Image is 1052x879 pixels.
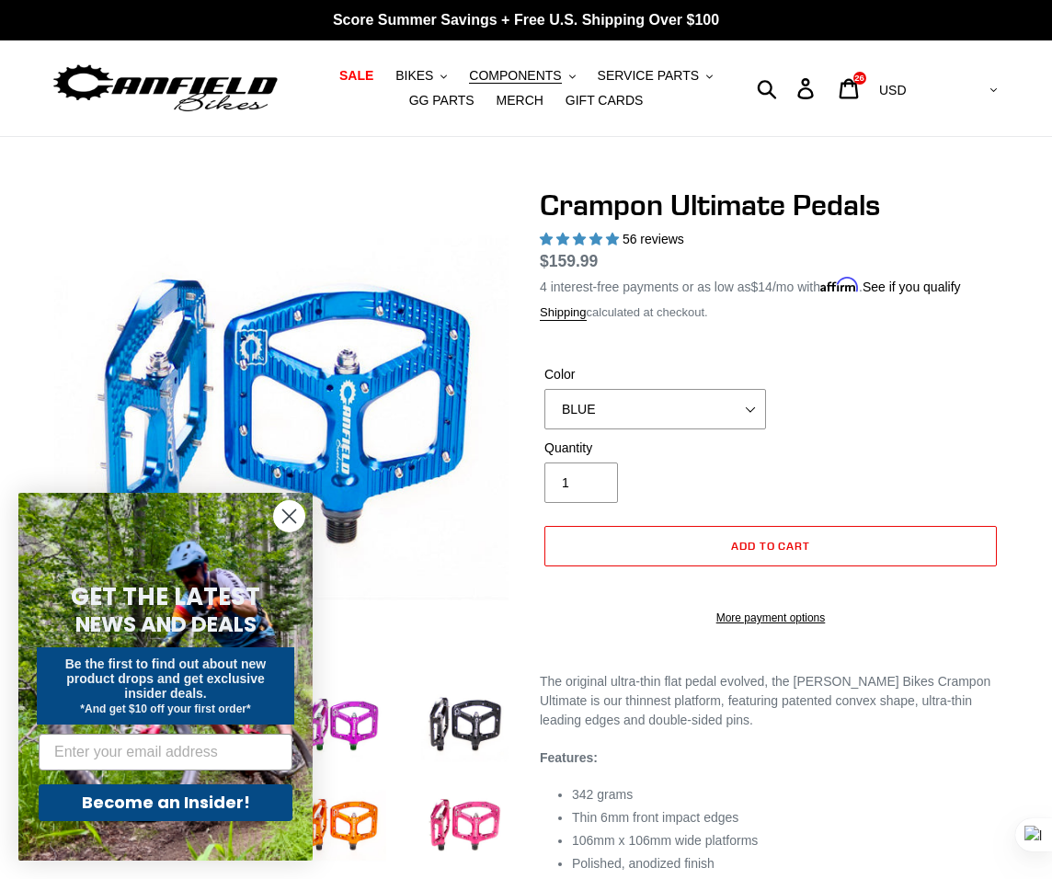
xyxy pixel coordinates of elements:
p: 4 interest-free payments or as low as /mo with . [540,273,961,297]
button: Become an Insider! [39,784,292,821]
span: $14 [751,280,772,294]
a: More payment options [544,610,997,626]
span: MERCH [497,93,543,108]
span: $159.99 [540,252,598,270]
a: Shipping [540,305,587,321]
li: Thin 6mm front impact edges [572,808,1001,828]
span: BIKES [395,68,433,84]
span: NEWS AND DEALS [75,610,257,639]
span: Add to cart [731,539,811,553]
span: Be the first to find out about new product drops and get exclusive insider deals. [65,656,267,701]
span: 4.95 stars [540,232,623,246]
span: GIFT CARDS [566,93,644,108]
strong: Features: [540,750,598,765]
a: GG PARTS [400,88,484,113]
button: Add to cart [544,526,997,566]
img: Load image into Gallery viewer, Crampon Ultimate Pedals [417,779,512,873]
img: Canfield Bikes [51,60,280,118]
a: GIFT CARDS [556,88,653,113]
li: Polished, anodized finish [572,854,1001,873]
li: 342 grams [572,785,1001,805]
span: GG PARTS [409,93,475,108]
span: GET THE LATEST [71,580,260,613]
h1: Crampon Ultimate Pedals [540,188,1001,223]
li: 106mm x 106mm wide platforms [572,831,1001,850]
span: COMPONENTS [469,68,561,84]
input: Enter your email address [39,734,292,771]
span: 26 [854,74,864,83]
div: calculated at checkout. [540,303,1001,322]
a: See if you qualify - Learn more about Affirm Financing (opens in modal) [863,280,961,294]
img: Load image into Gallery viewer, Crampon Ultimate Pedals [417,679,512,773]
p: The original ultra-thin flat pedal evolved, the [PERSON_NAME] Bikes Crampon Ultimate is our thinn... [540,672,1001,730]
img: Load image into Gallery viewer, Crampon Ultimate Pedals [295,679,390,773]
span: 56 reviews [623,232,684,246]
button: COMPONENTS [460,63,584,88]
a: 26 [829,69,872,108]
span: *And get $10 off your first order* [80,702,250,715]
img: Load image into Gallery viewer, Crampon Ultimate Pedals [295,779,390,873]
button: Close dialog [273,500,305,532]
span: SALE [339,68,373,84]
button: SERVICE PARTS [589,63,722,88]
a: MERCH [487,88,553,113]
a: SALE [330,63,383,88]
button: BIKES [386,63,456,88]
span: Affirm [820,277,859,292]
label: Quantity [544,439,766,458]
label: Color [544,365,766,384]
span: SERVICE PARTS [598,68,699,84]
